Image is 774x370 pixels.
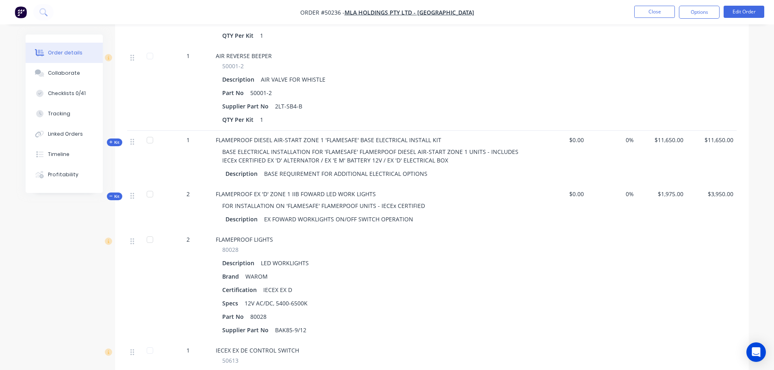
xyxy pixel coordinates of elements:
div: Part No [222,311,247,322]
button: Profitability [26,164,103,185]
div: Specs [222,297,241,309]
img: Factory [15,6,27,18]
div: IECEX EX D [260,284,295,296]
span: $11,650.00 [640,136,684,144]
div: 80028 [247,311,270,322]
button: Checklists 0/41 [26,83,103,104]
div: Tracking [48,110,70,117]
span: 50613 [222,356,238,365]
button: Linked Orders [26,124,103,144]
button: Order details [26,43,103,63]
div: AIR VALVE FOR WHISTLE [258,74,329,85]
div: Description [225,213,261,225]
div: 50001-2 [247,87,275,99]
span: $11,650.00 [690,136,733,144]
div: Checklists 0/41 [48,90,86,97]
div: Certification [222,284,260,296]
div: 2LT-SB4-B [272,100,306,112]
div: Profitability [48,171,78,178]
span: 0% [590,136,634,144]
div: Description [222,74,258,85]
span: 1 [186,136,190,144]
div: Part No [222,87,247,99]
span: FLAMEPROOF DIESEL AIR-START ZONE 1 'FLAMESAFE' BASE ELECTRICAL INSTALL KIT [216,136,441,144]
div: EX FOWARD WORKLIGHTS ON/OFF SWITCH OPERATION [261,213,416,225]
span: $1,975.00 [640,190,684,198]
button: Close [634,6,675,18]
span: 0% [590,190,634,198]
span: IECEX EX DE CONTROL SWITCH [216,346,299,354]
span: FOR INSTALLATION ON 'FLAMESAFE' FLAMERPOOF UNITS - IECEx CERTIFIED [222,202,425,210]
button: Kit [107,193,122,200]
span: 80028 [222,245,238,254]
div: Timeline [48,151,69,158]
span: 2 [186,235,190,244]
div: Supplier Part No [222,100,272,112]
div: BASE REQUIREMENT FOR ADDITIONAL ELECTRICAL OPTIONS [261,168,431,180]
button: Options [679,6,720,19]
div: 12V AC/DC, 5400-6500K [241,297,311,309]
span: $0.00 [541,136,584,144]
span: $0.00 [541,190,584,198]
span: FLAMEPROOF EX 'D' ZONE 1 IIB FOWARD LED WORK LIGHTS [216,190,376,198]
a: MLA HOLDINGS PTY LTD - [GEOGRAPHIC_DATA] [345,9,474,16]
div: Linked Orders [48,130,83,138]
div: Order details [48,49,82,56]
div: 1 [257,30,267,41]
span: $3,950.00 [690,190,733,198]
div: WAROM [242,270,271,282]
span: 1 [186,346,190,355]
div: Collaborate [48,69,80,77]
button: Tracking [26,104,103,124]
div: LED WORKLIGHTS [258,257,312,269]
div: BAK85-9/12 [272,324,310,336]
button: Collaborate [26,63,103,83]
span: 2 [186,190,190,198]
span: Order #50236 - [300,9,345,16]
div: Description [222,257,258,269]
div: Supplier Part No [222,324,272,336]
span: 1 [186,52,190,60]
span: Kit [109,193,120,199]
span: 50001-2 [222,62,244,70]
div: Brand [222,270,242,282]
button: Timeline [26,144,103,164]
button: Kit [107,138,122,146]
div: QTY Per Kit [222,30,257,41]
div: Open Intercom Messenger [746,342,766,362]
div: 1 [257,114,267,125]
div: QTY Per Kit [222,114,257,125]
span: BASE ELECTRICAL INSTALLATION FOR 'FLAMESAFE' FLAMERPOOF DIESEL AIR-START ZONE 1 UNITS - INCLUDES ... [222,148,520,164]
div: Description [225,168,261,180]
button: Edit Order [724,6,764,18]
span: FLAMEPROOF LIGHTS [216,236,273,243]
span: Kit [109,139,120,145]
span: AIR REVERSE BEEPER [216,52,272,60]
